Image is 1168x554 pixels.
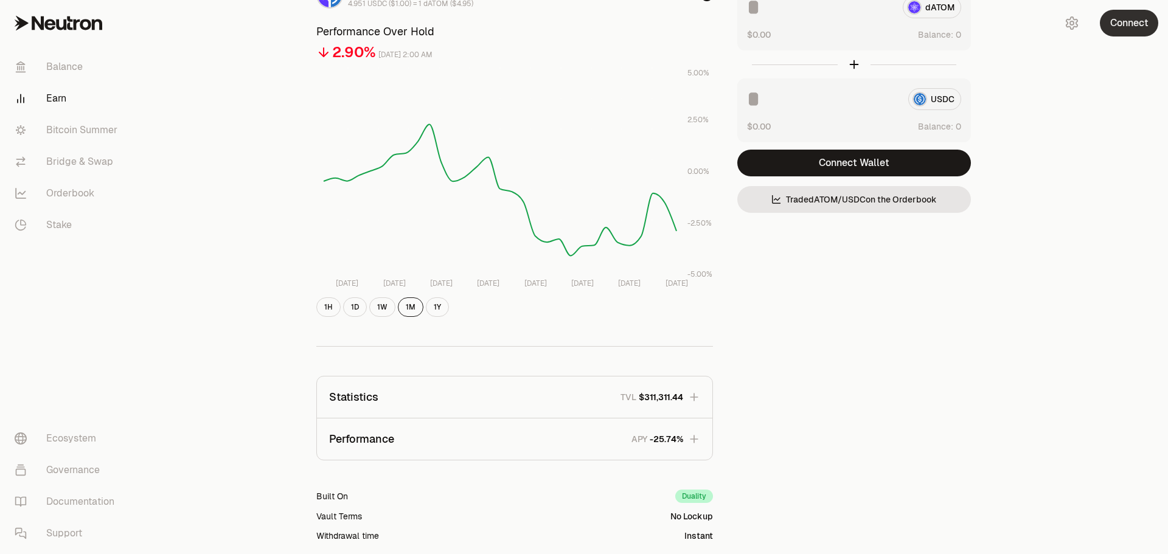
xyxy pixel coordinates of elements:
a: Bridge & Swap [5,146,131,178]
p: Performance [329,431,394,448]
a: Support [5,518,131,549]
a: Ecosystem [5,423,131,454]
tspan: [DATE] [336,279,358,288]
div: 2.90% [332,43,376,62]
button: Connect [1100,10,1158,36]
div: Built On [316,490,348,502]
button: PerformanceAPY [317,418,712,460]
p: TVL [620,391,636,403]
button: 1D [343,297,367,317]
a: Stake [5,209,131,241]
div: [DATE] 2:00 AM [378,48,433,62]
a: TradedATOM/USDCon the Orderbook [737,186,971,213]
button: 1W [369,297,395,317]
a: Bitcoin Summer [5,114,131,146]
button: $0.00 [747,120,771,133]
tspan: [DATE] [430,279,453,288]
span: Balance: [918,29,953,41]
button: 1H [316,297,341,317]
span: $311,311.44 [639,391,683,403]
p: APY [631,433,647,446]
a: Documentation [5,486,131,518]
button: Connect Wallet [737,150,971,176]
tspan: 2.50% [687,115,709,125]
button: $0.00 [747,28,771,41]
button: 1M [398,297,423,317]
tspan: -5.00% [687,269,712,279]
h3: Performance Over Hold [316,23,713,40]
tspan: [DATE] [618,279,641,288]
tspan: [DATE] [666,279,688,288]
a: Earn [5,83,131,114]
tspan: 5.00% [687,68,709,78]
tspan: [DATE] [383,279,406,288]
tspan: -2.50% [687,218,712,228]
a: Balance [5,51,131,83]
p: Statistics [329,389,378,406]
div: Vault Terms [316,510,362,522]
div: Withdrawal time [316,530,379,542]
tspan: 0.00% [687,167,709,176]
a: Governance [5,454,131,486]
div: Instant [684,530,713,542]
tspan: [DATE] [571,279,594,288]
span: Balance: [918,120,953,133]
button: 1Y [426,297,449,317]
button: StatisticsTVL$311,311.44 [317,376,712,418]
a: Orderbook [5,178,131,209]
div: No Lockup [670,510,713,522]
div: Duality [675,490,713,503]
tspan: [DATE] [524,279,547,288]
tspan: [DATE] [477,279,499,288]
